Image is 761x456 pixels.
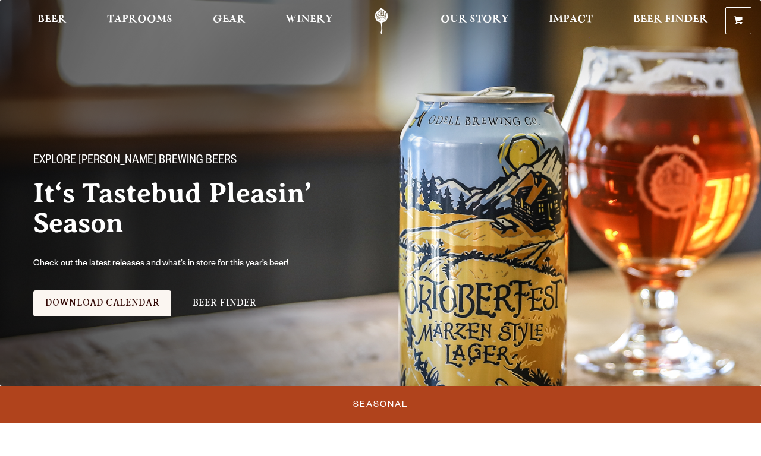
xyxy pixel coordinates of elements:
span: Our Story [441,15,509,24]
span: Beer Finder [633,15,708,24]
span: Taprooms [107,15,172,24]
span: Winery [285,15,333,24]
a: Gear [205,8,253,34]
span: Impact [549,15,593,24]
a: Odell Home [359,8,404,34]
a: Beer [30,8,74,34]
a: Impact [541,8,600,34]
a: Beer Finder [625,8,716,34]
a: Download Calendar [33,290,171,316]
span: Beer [37,15,67,24]
h2: It‘s Tastebud Pleasin’ Season [33,179,404,238]
p: Check out the latest releases and what’s in store for this year’s beer! [33,257,338,271]
a: Our Story [433,8,517,34]
span: Gear [213,15,246,24]
span: Explore [PERSON_NAME] Brewing Beers [33,154,237,169]
a: Beer Finder [181,290,269,316]
a: Taprooms [99,8,180,34]
a: Winery [278,8,341,34]
a: Seasonal [348,391,413,418]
